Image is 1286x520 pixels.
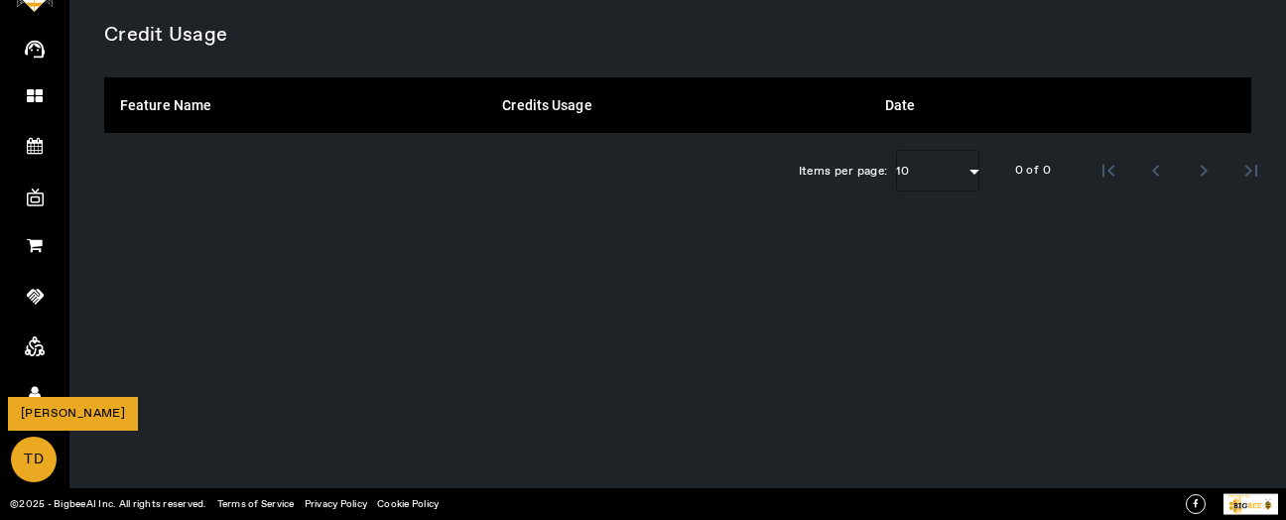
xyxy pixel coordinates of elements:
a: Cookie Policy [377,497,439,511]
tspan: ed By [1239,493,1250,498]
th: Feature Name [104,77,486,133]
tspan: owe [1230,493,1238,498]
a: ©2025 - BigbeeAI Inc. All rights reserved. [10,497,207,511]
a: Terms of Service [217,497,295,511]
div: Items per page: [799,162,888,182]
tspan: r [1238,493,1240,498]
th: Credits Usage [486,77,868,133]
th: Date [869,77,1251,133]
tspan: P [1228,493,1231,498]
h2: Credit Usage [104,20,1281,52]
a: TD [11,437,57,482]
div: 0 of 0 [1015,161,1051,181]
span: 10 [896,164,910,180]
div: [PERSON_NAME] [13,402,133,426]
span: TD [13,439,55,481]
a: Privacy Policy [305,497,368,511]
